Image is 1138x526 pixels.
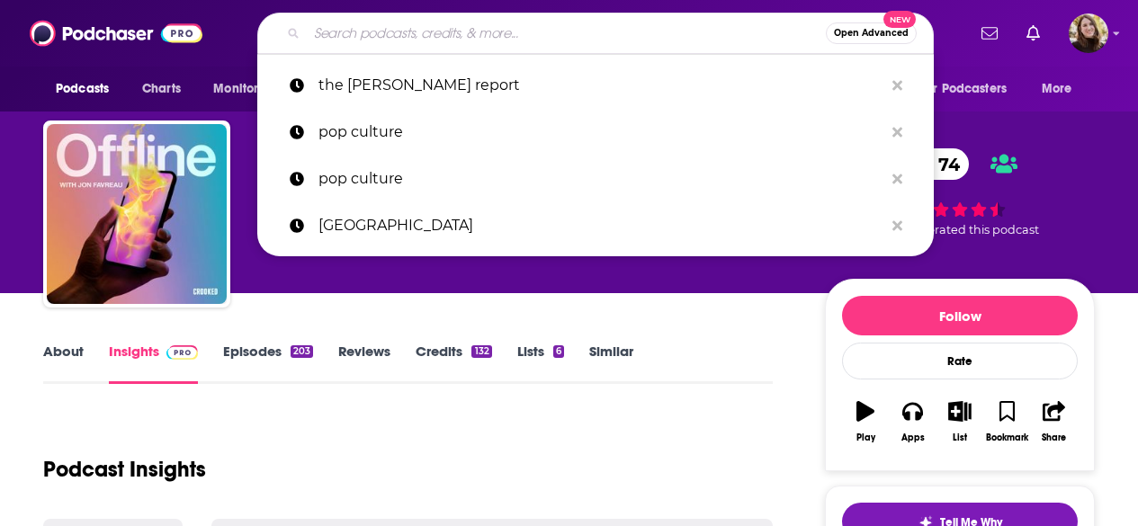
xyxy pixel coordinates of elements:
[109,343,198,384] a: InsightsPodchaser Pro
[826,22,917,44] button: Open AdvancedNew
[834,29,909,38] span: Open Advanced
[416,343,491,384] a: Credits132
[1031,389,1078,454] button: Share
[1042,76,1072,102] span: More
[257,156,934,202] a: pop culture
[318,156,883,202] p: pop culture
[902,148,969,180] a: 74
[883,11,916,28] span: New
[30,16,202,50] img: Podchaser - Follow, Share and Rate Podcasts
[920,76,1007,102] span: For Podcasters
[43,72,132,106] button: open menu
[201,72,300,106] button: open menu
[43,343,84,384] a: About
[889,389,936,454] button: Apps
[318,109,883,156] p: pop culture
[553,345,564,358] div: 6
[257,109,934,156] a: pop culture
[307,19,826,48] input: Search podcasts, credits, & more...
[257,202,934,249] a: [GEOGRAPHIC_DATA]
[935,223,1039,236] span: rated this podcast
[223,343,313,384] a: Episodes203
[43,456,206,483] h1: Podcast Insights
[291,345,313,358] div: 203
[953,432,967,443] div: List
[257,13,934,54] div: Search podcasts, credits, & more...
[47,124,227,304] img: Offline with Jon Favreau
[517,343,564,384] a: Lists6
[1029,72,1095,106] button: open menu
[130,72,192,106] a: Charts
[257,62,934,109] a: the [PERSON_NAME] report
[1042,432,1066,443] div: Share
[589,343,633,384] a: Similar
[983,389,1030,454] button: Bookmark
[56,76,109,102] span: Podcasts
[213,76,277,102] span: Monitoring
[974,18,1005,49] a: Show notifications dropdown
[471,345,491,358] div: 132
[920,148,969,180] span: 74
[825,137,1095,248] div: 74 2 peoplerated this podcast
[936,389,983,454] button: List
[856,432,875,443] div: Play
[901,432,925,443] div: Apps
[166,345,198,360] img: Podchaser Pro
[986,432,1028,443] div: Bookmark
[338,343,390,384] a: Reviews
[1019,18,1047,49] a: Show notifications dropdown
[142,76,181,102] span: Charts
[842,343,1078,379] div: Rate
[909,72,1033,106] button: open menu
[842,296,1078,335] button: Follow
[1069,13,1108,53] img: User Profile
[318,202,883,249] p: hollywood
[318,62,883,109] p: the poynter report
[1069,13,1108,53] span: Logged in as katiefuchs
[1069,13,1108,53] button: Show profile menu
[842,389,889,454] button: Play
